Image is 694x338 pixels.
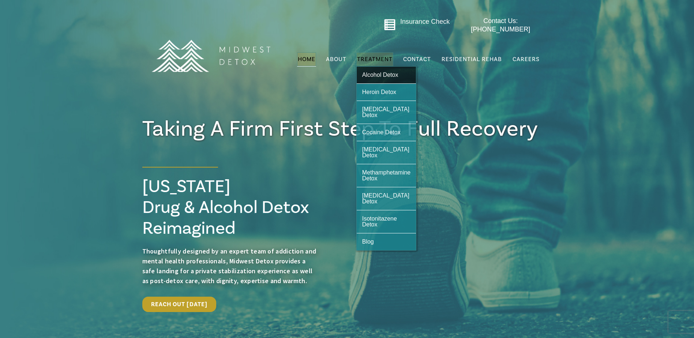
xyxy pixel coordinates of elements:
img: MD Logo Horitzontal white-01 (1) (1) [147,24,275,88]
span: [US_STATE] Drug & Alcohol Detox Reimagined [142,175,309,240]
a: Blog [357,233,416,250]
span: About [326,56,346,62]
a: Contact [402,52,432,66]
a: Alcohol Detox [357,67,416,83]
a: Insurance Check [400,18,450,25]
span: Thoughtfully designed by an expert team of addiction and mental health professionals, Midwest Det... [142,247,316,285]
span: Blog [362,239,374,245]
a: Go to midwestdetox.com/message-form-page/ [384,19,396,33]
a: Residential Rehab [441,52,503,66]
span: [MEDICAL_DATA] Detox [362,146,409,158]
span: Methamphetamine Detox [362,169,411,181]
a: Home [297,52,316,66]
a: Treatment [356,52,393,66]
span: Home [298,56,315,63]
span: Taking a firm First Step To full Recovery [142,115,539,143]
span: Treatment [357,56,393,62]
a: [MEDICAL_DATA] Detox [357,141,416,164]
a: Careers [512,52,540,66]
span: Contact Us: [PHONE_NUMBER] [471,17,530,33]
span: Heroin Detox [362,89,396,95]
span: Contact [403,56,431,62]
a: Isotonitazene Detox [357,210,416,233]
a: [MEDICAL_DATA] Detox [357,187,416,210]
span: Cocaine Detox [362,129,401,135]
a: Cocaine Detox [357,124,416,141]
span: Careers [513,56,540,63]
span: Residential Rehab [442,56,502,63]
span: Isotonitazene Detox [362,215,397,228]
span: Alcohol Detox [362,72,398,78]
span: [MEDICAL_DATA] Detox [362,106,409,118]
span: [MEDICAL_DATA] Detox [362,192,409,204]
a: [MEDICAL_DATA] Detox [357,101,416,124]
a: About [325,52,347,66]
a: Heroin Detox [357,84,416,101]
span: Reach Out [DATE] [151,301,208,308]
a: Contact Us: [PHONE_NUMBER] [457,17,545,34]
a: Methamphetamine Detox [357,164,416,187]
a: Reach Out [DATE] [142,297,217,312]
